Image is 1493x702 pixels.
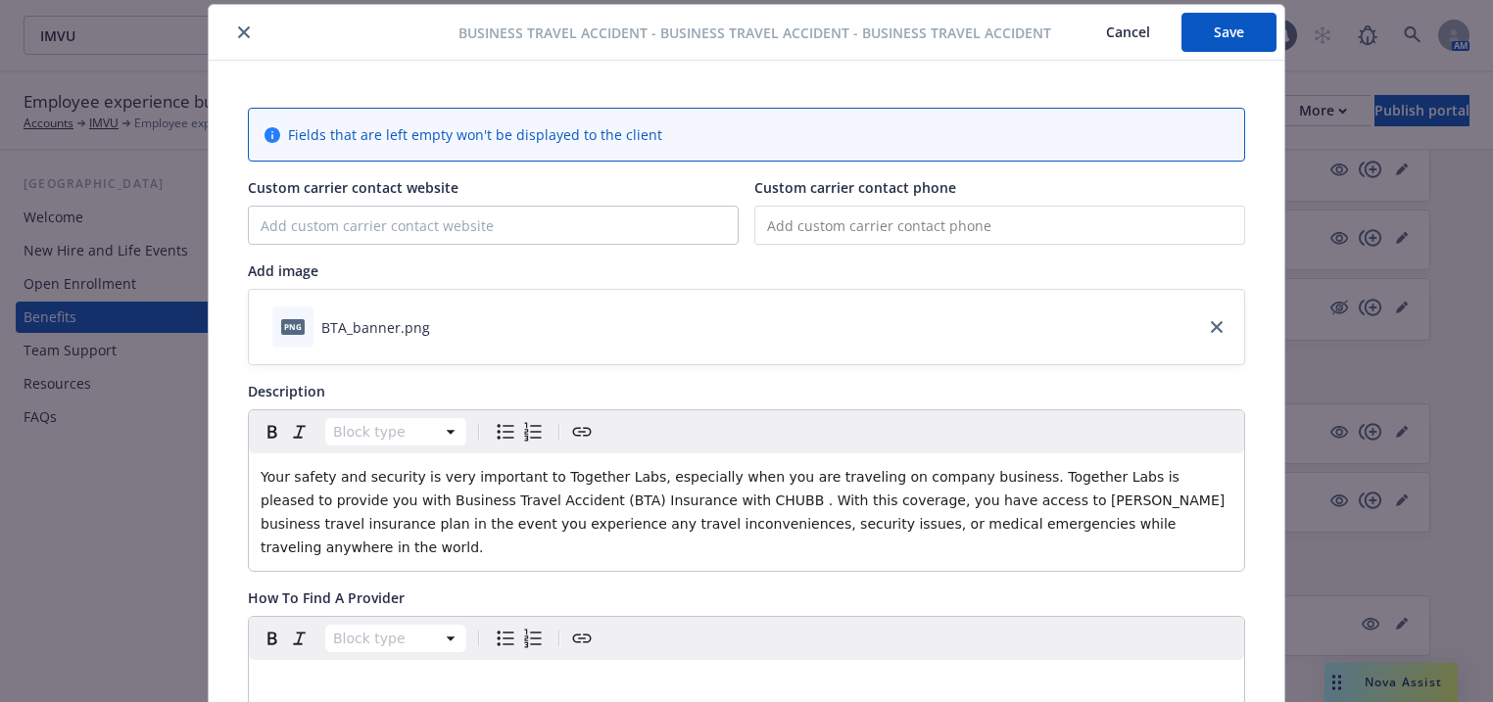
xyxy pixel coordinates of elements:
[286,625,313,652] button: Italic
[259,625,286,652] button: Bold
[232,21,256,44] button: close
[281,319,305,334] span: png
[261,469,1229,555] span: Your safety and security is very important to Together Labs, especially when you are traveling on...
[248,178,458,197] span: Custom carrier contact website
[248,588,405,607] span: How To Find A Provider
[321,317,430,338] div: BTA_banner.png
[754,206,1245,245] input: Add custom carrier contact phone
[325,418,466,445] button: Block type
[1075,13,1181,52] button: Cancel
[248,261,318,280] span: Add image
[286,418,313,445] button: Italic
[754,178,956,197] span: Custom carrier contact phone
[288,124,662,145] span: Fields that are left empty won't be displayed to the client
[249,453,1244,571] div: editable markdown
[249,207,738,244] input: Add custom carrier contact website
[438,317,454,338] button: download file
[325,625,466,652] button: Block type
[1181,13,1276,52] button: Save
[248,382,325,400] span: Description
[492,418,547,445] div: toggle group
[259,418,286,445] button: Bold
[568,625,596,652] button: Create link
[492,418,519,445] button: Bulleted list
[492,625,547,652] div: toggle group
[458,23,1051,43] span: Business Travel Accident - Business Travel Accident - Business Travel Accident
[568,418,596,445] button: Create link
[492,625,519,652] button: Bulleted list
[519,625,547,652] button: Numbered list
[519,418,547,445] button: Numbered list
[1205,315,1228,339] a: close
